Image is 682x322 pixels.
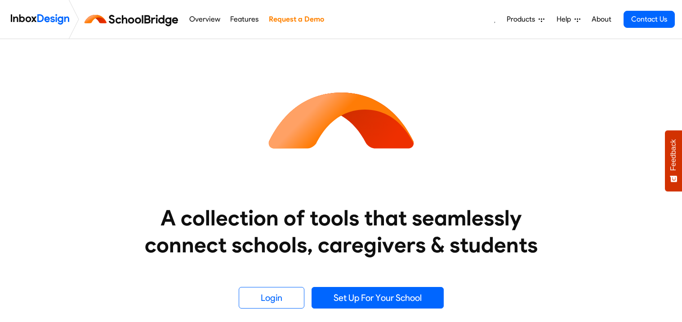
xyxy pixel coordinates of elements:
a: Request a Demo [266,10,326,28]
img: icon_schoolbridge.svg [260,39,422,201]
a: Products [503,10,548,28]
img: schoolbridge logo [83,9,184,30]
button: Feedback - Show survey [665,130,682,191]
a: Set Up For Your School [312,287,444,309]
span: Feedback [669,139,678,171]
a: Login [239,287,304,309]
a: Contact Us [624,11,675,28]
a: About [589,10,614,28]
span: Help [557,14,575,25]
heading: A collection of tools that seamlessly connect schools, caregivers & students [128,204,555,258]
a: Help [553,10,584,28]
span: Products [507,14,539,25]
a: Features [228,10,261,28]
a: Overview [187,10,223,28]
